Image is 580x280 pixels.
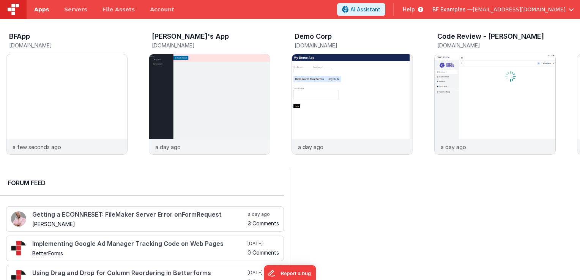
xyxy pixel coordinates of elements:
h5: [DOMAIN_NAME] [295,42,413,48]
h3: [PERSON_NAME]'s App [152,33,229,40]
h3: BFApp [9,33,30,40]
span: BF Examples — [432,6,473,13]
h5: [PERSON_NAME] [32,221,246,227]
h5: [DATE] [247,270,279,276]
span: Apps [34,6,49,13]
h2: Forum Feed [8,178,276,187]
h5: BetterForms [32,250,246,256]
p: a day ago [298,143,323,151]
h5: [DOMAIN_NAME] [9,42,128,48]
img: 295_2.png [11,241,26,256]
a: Implementing Google Ad Manager Tracking Code on Web Pages BetterForms [DATE] 0 Comments [6,236,284,261]
button: BF Examples — [EMAIL_ADDRESS][DOMAIN_NAME] [432,6,574,13]
img: 411_2.png [11,211,26,227]
h3: Demo Corp [295,33,332,40]
h5: [DATE] [247,241,279,247]
h5: a day ago [248,211,279,217]
h4: Using Drag and Drop for Column Reordering in Betterforms [32,270,246,277]
h5: [DOMAIN_NAME] [437,42,556,48]
h5: 0 Comments [247,250,279,255]
a: Getting a ECONNRESET: FileMaker Server Error onFormRequest [PERSON_NAME] a day ago 3 Comments [6,206,284,232]
h5: 3 Comments [248,220,279,226]
span: AI Assistant [350,6,380,13]
h3: Code Review - [PERSON_NAME] [437,33,544,40]
span: [EMAIL_ADDRESS][DOMAIN_NAME] [473,6,566,13]
span: Servers [64,6,87,13]
span: Help [403,6,415,13]
span: File Assets [102,6,135,13]
h4: Getting a ECONNRESET: FileMaker Server Error onFormRequest [32,211,246,218]
h5: [DOMAIN_NAME] [152,42,270,48]
p: a day ago [155,143,181,151]
p: a day ago [441,143,466,151]
button: AI Assistant [337,3,385,16]
h4: Implementing Google Ad Manager Tracking Code on Web Pages [32,241,246,247]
